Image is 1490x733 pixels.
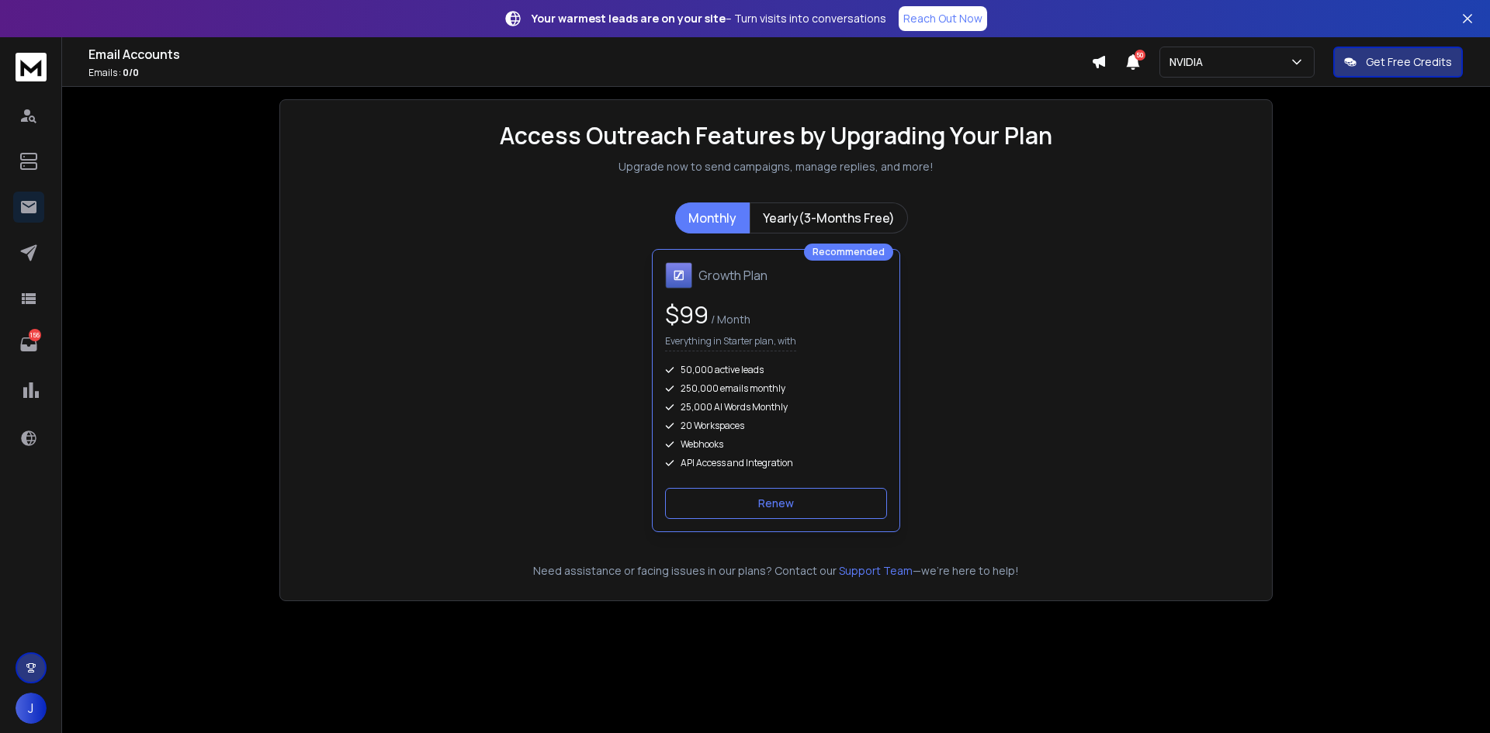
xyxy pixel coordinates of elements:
p: Reach Out Now [903,11,982,26]
button: Support Team [839,563,913,579]
button: Get Free Credits [1333,47,1463,78]
h1: Access Outreach Features by Upgrading Your Plan [500,122,1052,150]
button: J [16,693,47,724]
span: $ 99 [665,299,709,330]
div: Webhooks [665,438,887,451]
p: 156 [29,329,41,341]
button: Renew [665,488,887,519]
p: Emails : [88,67,1091,79]
h1: Email Accounts [88,45,1091,64]
span: 50 [1135,50,1145,61]
strong: Your warmest leads are on your site [532,11,726,26]
p: Get Free Credits [1366,54,1452,70]
div: API Access and Integration [665,457,887,469]
div: 250,000 emails monthly [665,382,887,395]
div: 50,000 active leads [665,364,887,376]
p: Everything in Starter plan, with [665,335,796,351]
img: logo [16,53,47,81]
p: Need assistance or facing issues in our plans? Contact our —we're here to help! [302,563,1250,579]
div: 25,000 AI Words Monthly [665,401,887,413]
img: Growth Plan icon [665,262,692,289]
div: Recommended [804,244,893,261]
span: / Month [709,312,750,327]
a: Reach Out Now [899,6,987,31]
p: Upgrade now to send campaigns, manage replies, and more! [619,159,934,175]
button: Yearly(3-Months Free) [750,202,908,233]
span: 0 / 0 [123,66,139,79]
h1: Growth Plan [698,266,768,285]
a: 156 [13,329,44,360]
p: – Turn visits into conversations [532,11,886,26]
div: 20 Workspaces [665,420,887,432]
p: NVIDIA [1169,54,1209,70]
button: Monthly [675,202,750,233]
